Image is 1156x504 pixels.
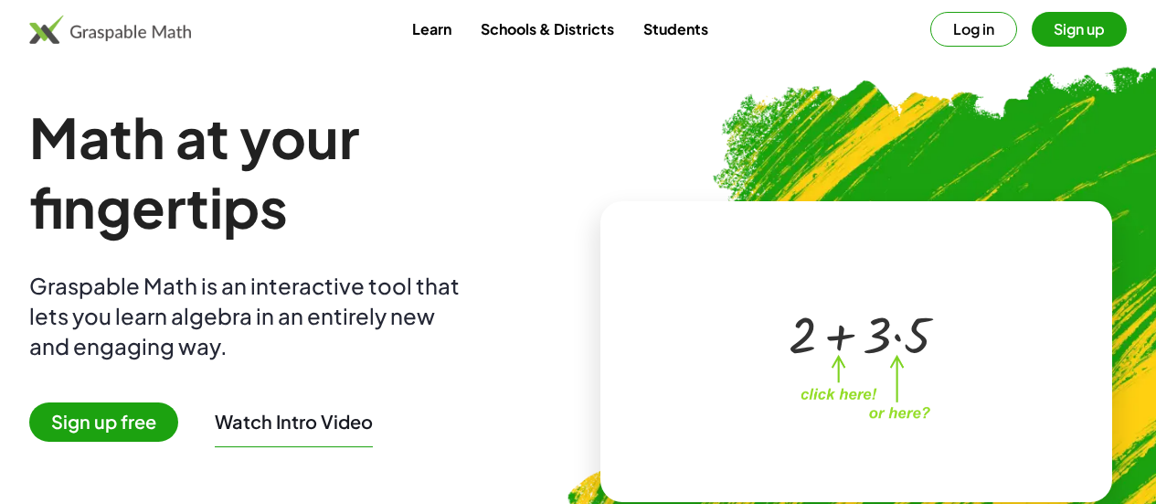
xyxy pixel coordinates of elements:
[29,402,178,442] span: Sign up free
[29,102,571,241] h1: Math at your fingertips
[466,12,629,46] a: Schools & Districts
[29,271,468,361] div: Graspable Math is an interactive tool that lets you learn algebra in an entirely new and engaging...
[1032,12,1127,47] button: Sign up
[398,12,466,46] a: Learn
[930,12,1017,47] button: Log in
[215,410,373,434] button: Watch Intro Video
[629,12,723,46] a: Students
